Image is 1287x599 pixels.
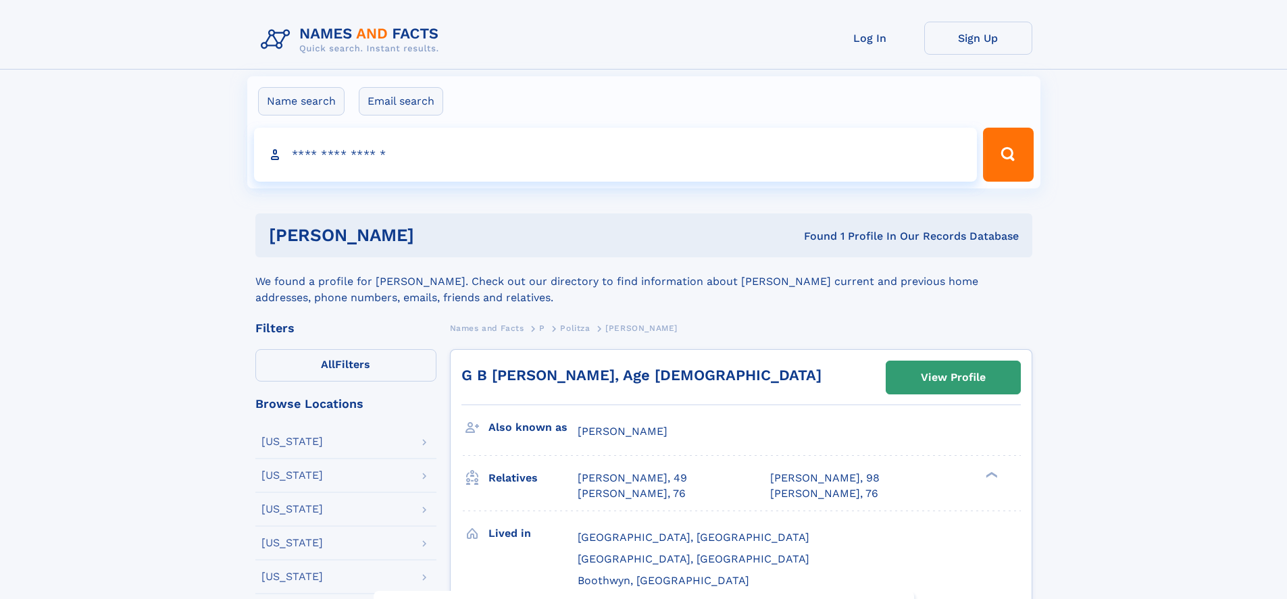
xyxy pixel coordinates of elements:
[816,22,924,55] a: Log In
[578,425,667,438] span: [PERSON_NAME]
[560,319,590,336] a: Politza
[578,574,749,587] span: Boothwyn, [GEOGRAPHIC_DATA]
[261,538,323,548] div: [US_STATE]
[770,471,880,486] a: [PERSON_NAME], 98
[255,349,436,382] label: Filters
[983,128,1033,182] button: Search Button
[578,486,686,501] a: [PERSON_NAME], 76
[258,87,345,115] label: Name search
[578,552,809,565] span: [GEOGRAPHIC_DATA], [GEOGRAPHIC_DATA]
[921,362,986,393] div: View Profile
[982,471,999,479] div: ❯
[770,486,878,501] a: [PERSON_NAME], 76
[488,416,578,439] h3: Also known as
[539,319,545,336] a: P
[269,227,609,244] h1: [PERSON_NAME]
[578,531,809,544] span: [GEOGRAPHIC_DATA], [GEOGRAPHIC_DATA]
[609,229,1019,244] div: Found 1 Profile In Our Records Database
[488,522,578,545] h3: Lived in
[255,398,436,410] div: Browse Locations
[450,319,524,336] a: Names and Facts
[255,257,1032,306] div: We found a profile for [PERSON_NAME]. Check out our directory to find information about [PERSON_N...
[321,358,335,371] span: All
[488,467,578,490] h3: Relatives
[461,367,822,384] a: G B [PERSON_NAME], Age [DEMOGRAPHIC_DATA]
[359,87,443,115] label: Email search
[261,504,323,515] div: [US_STATE]
[254,128,978,182] input: search input
[924,22,1032,55] a: Sign Up
[261,436,323,447] div: [US_STATE]
[886,361,1020,394] a: View Profile
[261,571,323,582] div: [US_STATE]
[255,22,450,58] img: Logo Names and Facts
[605,323,678,333] span: [PERSON_NAME]
[261,470,323,481] div: [US_STATE]
[255,322,436,334] div: Filters
[539,323,545,333] span: P
[578,471,687,486] a: [PERSON_NAME], 49
[560,323,590,333] span: Politza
